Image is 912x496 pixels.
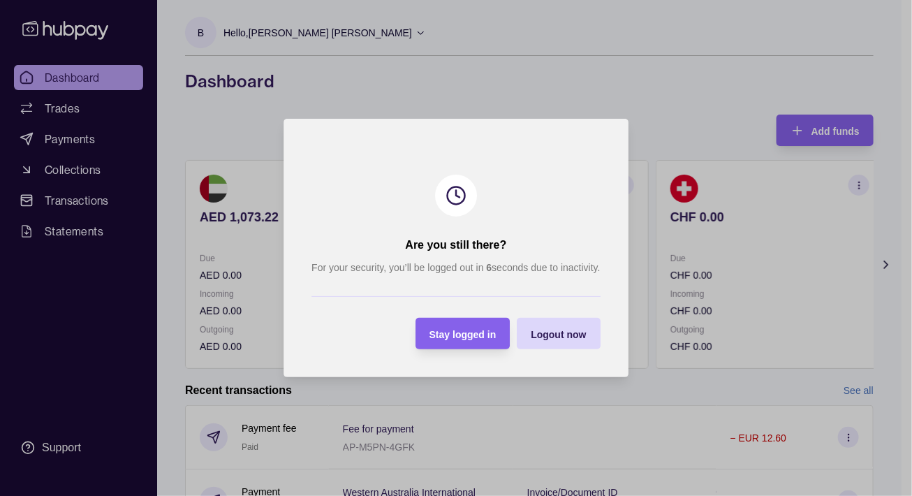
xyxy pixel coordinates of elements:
[517,318,600,349] button: Logout now
[406,238,507,253] h2: Are you still there?
[429,329,497,340] span: Stay logged in
[415,318,510,349] button: Stay logged in
[311,260,601,275] p: For your security, you’ll be logged out in seconds due to inactivity.
[487,262,492,273] strong: 6
[531,329,586,340] span: Logout now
